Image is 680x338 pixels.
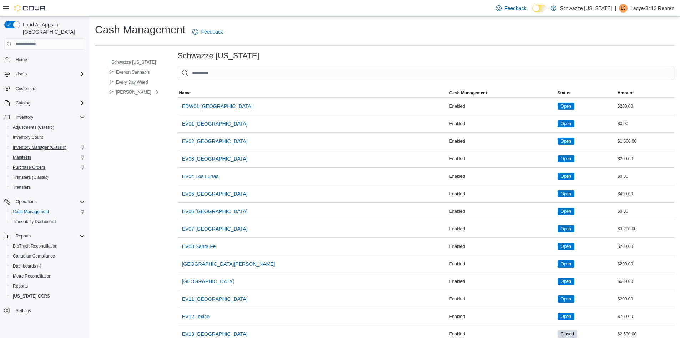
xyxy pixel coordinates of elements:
span: EV11 [GEOGRAPHIC_DATA] [182,295,248,303]
div: $200.00 [616,155,674,163]
div: Enabled [448,119,556,128]
span: Open [558,278,574,285]
a: Settings [13,307,34,315]
a: Dashboards [10,262,44,270]
span: Open [561,138,571,144]
button: Schwazze [US_STATE] [101,58,159,67]
span: Home [13,55,85,64]
button: Traceabilty Dashboard [7,217,88,227]
button: Cash Management [448,89,556,97]
div: $200.00 [616,295,674,303]
span: [GEOGRAPHIC_DATA] [182,278,234,285]
span: Open [561,191,571,197]
a: Traceabilty Dashboard [10,217,59,226]
button: Canadian Compliance [7,251,88,261]
nav: Complex example [4,51,85,334]
div: $200.00 [616,242,674,251]
a: Reports [10,282,31,290]
span: Feedback [504,5,526,12]
button: Amount [616,89,674,97]
span: EDW01 [GEOGRAPHIC_DATA] [182,103,253,110]
div: $700.00 [616,312,674,321]
button: Inventory [1,112,88,122]
button: EV03 [GEOGRAPHIC_DATA] [179,152,251,166]
span: Every Day Weed [116,79,148,85]
button: Every Day Weed [106,78,151,87]
span: Cash Management [10,207,85,216]
span: Catalog [13,99,85,107]
span: Users [16,71,27,77]
span: Open [558,260,574,268]
span: Name [179,90,191,96]
div: Enabled [448,155,556,163]
span: Open [561,313,571,320]
span: Operations [13,197,85,206]
a: Canadian Compliance [10,252,58,260]
span: Adjustments (Classic) [10,123,85,132]
div: $200.00 [616,102,674,111]
button: Transfers (Classic) [7,172,88,182]
a: Transfers (Classic) [10,173,51,182]
span: Open [561,208,571,215]
button: Operations [1,197,88,207]
a: Cash Management [10,207,52,216]
span: Reports [13,283,28,289]
span: EV07 [GEOGRAPHIC_DATA] [182,225,248,232]
div: Enabled [448,312,556,321]
span: Closed [561,331,574,337]
span: Transfers (Classic) [10,173,85,182]
span: Open [558,155,574,162]
button: Inventory Manager (Classic) [7,142,88,152]
span: BioTrack Reconciliation [13,243,57,249]
span: Transfers [13,185,31,190]
span: Open [558,120,574,127]
button: Purchase Orders [7,162,88,172]
div: Enabled [448,102,556,111]
div: Enabled [448,295,556,303]
button: Catalog [13,99,33,107]
span: Purchase Orders [10,163,85,172]
span: Reports [16,233,31,239]
span: Catalog [16,100,30,106]
input: This is a search bar. As you type, the results lower in the page will automatically filter. [178,66,674,80]
button: Manifests [7,152,88,162]
span: Closed [558,330,577,338]
button: Metrc Reconciliation [7,271,88,281]
span: Open [558,173,574,180]
div: $3,200.00 [616,225,674,233]
a: Feedback [493,1,529,15]
div: $0.00 [616,119,674,128]
button: Reports [13,232,34,240]
span: Adjustments (Classic) [13,124,54,130]
button: EV01 [GEOGRAPHIC_DATA] [179,117,251,131]
button: EV08 Santa Fe [179,239,219,254]
span: EV12 Texico [182,313,210,320]
span: Dashboards [13,263,41,269]
div: $400.00 [616,190,674,198]
span: Operations [16,199,37,205]
span: Traceabilty Dashboard [10,217,85,226]
span: Inventory Count [13,134,43,140]
div: $0.00 [616,172,674,181]
a: Inventory Count [10,133,46,142]
span: Reports [10,282,85,290]
span: Inventory Manager (Classic) [13,144,66,150]
span: [GEOGRAPHIC_DATA][PERSON_NAME] [182,260,275,268]
p: | [615,4,616,13]
button: [PERSON_NAME] [106,88,154,97]
span: EV13 [GEOGRAPHIC_DATA] [182,330,248,338]
span: Canadian Compliance [13,253,55,259]
button: Status [556,89,616,97]
button: Users [1,69,88,79]
span: Metrc Reconciliation [13,273,51,279]
span: [PERSON_NAME] [116,89,151,95]
button: EV11 [GEOGRAPHIC_DATA] [179,292,251,306]
span: Amount [618,90,634,96]
p: Lacye-3413 Rehren [630,4,674,13]
span: Open [561,173,571,180]
span: Open [558,208,574,215]
button: [US_STATE] CCRS [7,291,88,301]
span: Dashboards [10,262,85,270]
span: Manifests [13,155,31,160]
